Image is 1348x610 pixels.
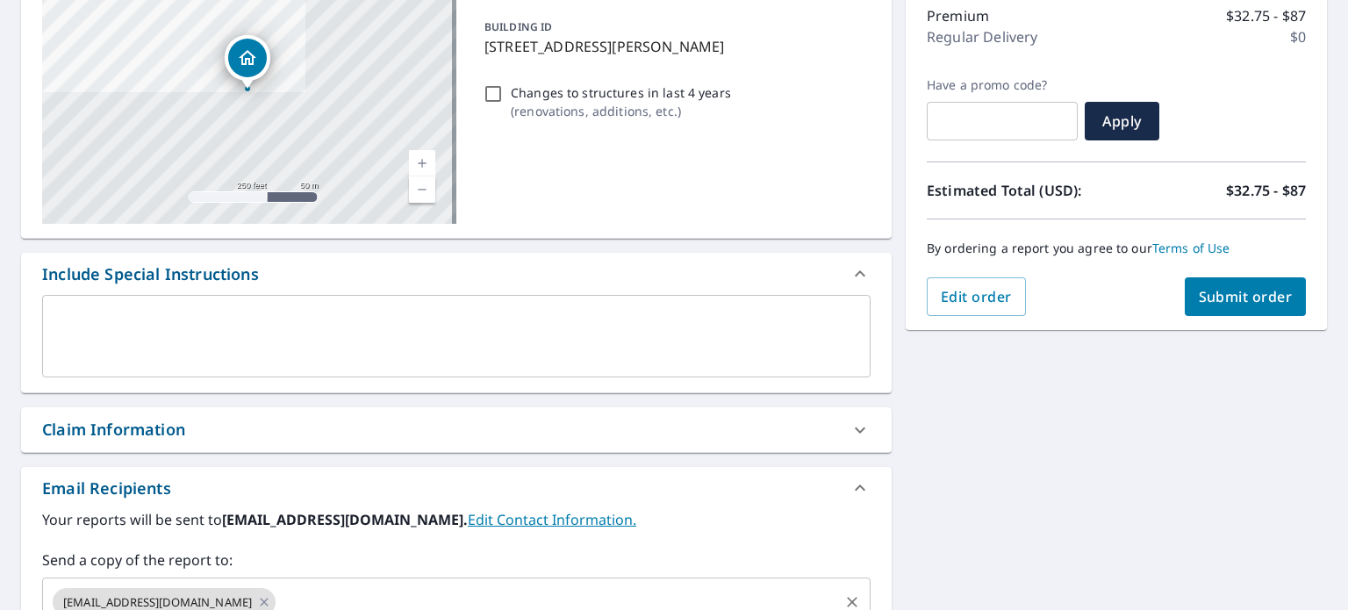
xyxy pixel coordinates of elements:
[222,510,468,529] b: [EMAIL_ADDRESS][DOMAIN_NAME].
[42,262,259,286] div: Include Special Instructions
[927,277,1026,316] button: Edit order
[1152,240,1230,256] a: Terms of Use
[484,36,864,57] p: [STREET_ADDRESS][PERSON_NAME]
[1226,180,1306,201] p: $32.75 - $87
[927,240,1306,256] p: By ordering a report you agree to our
[409,150,435,176] a: Current Level 17, Zoom In
[941,287,1012,306] span: Edit order
[927,77,1078,93] label: Have a promo code?
[511,83,731,102] p: Changes to structures in last 4 years
[1185,277,1307,316] button: Submit order
[484,19,552,34] p: BUILDING ID
[42,549,871,571] label: Send a copy of the report to:
[225,35,270,90] div: Dropped pin, building 1, Residential property, 1712 Newberry St Saginaw, MI 48602
[1290,26,1306,47] p: $0
[1199,287,1293,306] span: Submit order
[1226,5,1306,26] p: $32.75 - $87
[21,407,892,452] div: Claim Information
[21,467,892,509] div: Email Recipients
[1085,102,1159,140] button: Apply
[409,176,435,203] a: Current Level 17, Zoom Out
[511,102,731,120] p: ( renovations, additions, etc. )
[927,26,1037,47] p: Regular Delivery
[21,253,892,295] div: Include Special Instructions
[927,180,1116,201] p: Estimated Total (USD):
[42,477,171,500] div: Email Recipients
[927,5,989,26] p: Premium
[42,509,871,530] label: Your reports will be sent to
[468,510,636,529] a: EditContactInfo
[1099,111,1145,131] span: Apply
[42,418,185,441] div: Claim Information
